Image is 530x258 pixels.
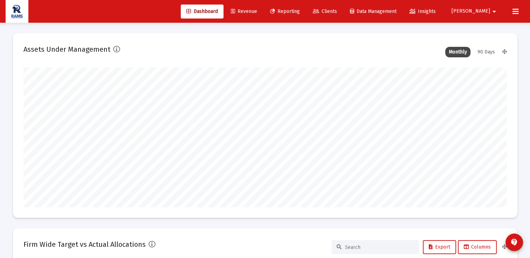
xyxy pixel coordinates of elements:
mat-icon: arrow_drop_down [490,5,498,19]
span: Clients [313,8,337,14]
div: 90 Days [474,47,498,57]
button: Columns [458,240,497,254]
a: Data Management [344,5,402,19]
span: Columns [464,244,491,250]
a: Clients [307,5,343,19]
span: Export [429,244,450,250]
a: Reporting [264,5,305,19]
button: Export [423,240,456,254]
span: Data Management [350,8,397,14]
span: Insights [409,8,436,14]
a: Dashboard [181,5,223,19]
h2: Firm Wide Target vs Actual Allocations [23,239,146,250]
a: Insights [404,5,441,19]
a: Revenue [225,5,263,19]
mat-icon: contact_support [510,238,518,246]
button: [PERSON_NAME] [443,4,507,18]
span: [PERSON_NAME] [452,8,490,14]
span: Reporting [270,8,300,14]
span: Dashboard [186,8,218,14]
span: Revenue [231,8,257,14]
img: Dashboard [11,5,23,19]
div: Monthly [445,47,470,57]
input: Search [345,244,414,250]
h2: Assets Under Management [23,44,110,55]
